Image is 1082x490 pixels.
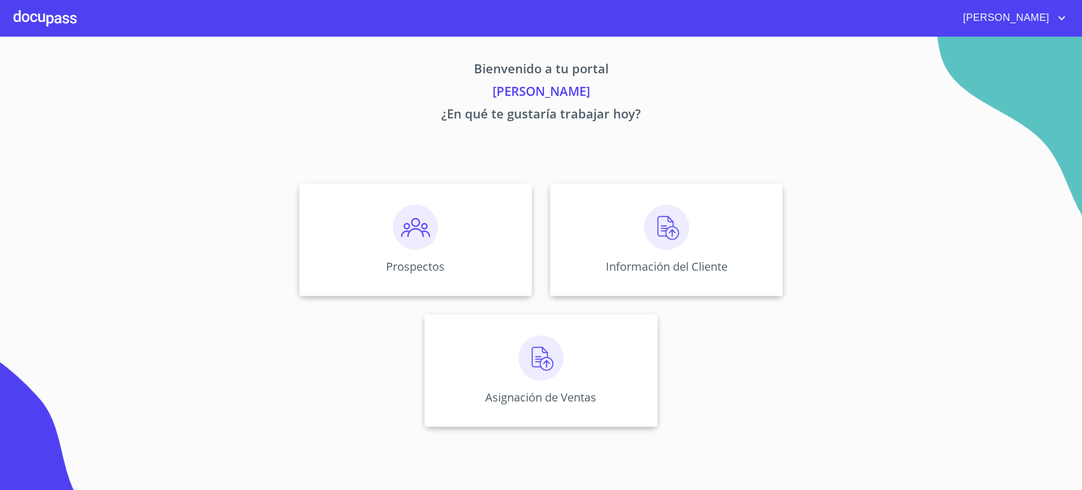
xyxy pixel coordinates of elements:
p: [PERSON_NAME] [194,82,888,104]
img: prospectos.png [393,205,438,250]
button: account of current user [955,9,1068,27]
img: carga.png [644,205,689,250]
p: ¿En qué te gustaría trabajar hoy? [194,104,888,127]
img: carga.png [518,336,564,381]
p: Información del Cliente [606,259,728,274]
p: Bienvenido a tu portal [194,59,888,82]
p: Prospectos [386,259,445,274]
p: Asignación de Ventas [485,390,596,405]
span: [PERSON_NAME] [955,9,1055,27]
